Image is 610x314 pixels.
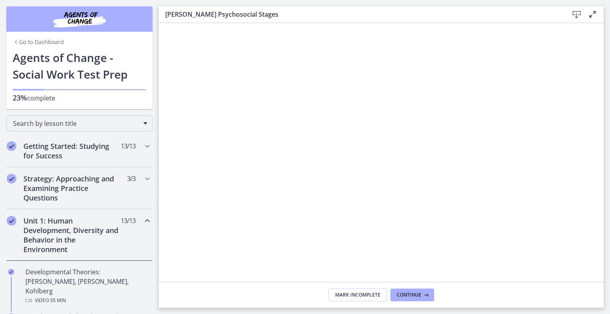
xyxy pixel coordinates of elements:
span: Continue [397,292,421,298]
span: · 35 min [49,296,66,305]
i: Completed [7,141,16,151]
h1: Agents of Change - Social Work Test Prep [13,49,146,83]
h2: Strategy: Approaching and Examining Practice Questions [23,174,120,202]
span: 13 / 13 [121,141,135,151]
img: Agents of Change Social Work Test Prep [32,10,127,29]
i: Completed [8,269,14,275]
div: Developmental Theories: [PERSON_NAME], [PERSON_NAME], Kohlberg [25,267,149,305]
span: 23% [13,93,27,102]
span: Search by lesson title [13,119,139,128]
i: Completed [7,174,16,183]
button: Mark Incomplete [328,289,387,301]
h2: Getting Started: Studying for Success [23,141,120,160]
span: 3 / 3 [127,174,135,183]
i: Completed [7,216,16,225]
button: Continue [390,289,434,301]
iframe: To enrich screen reader interactions, please activate Accessibility in Grammarly extension settings [159,23,604,282]
span: Mark Incomplete [335,292,380,298]
span: 13 / 13 [121,216,135,225]
a: Go to Dashboard [13,38,64,46]
p: complete [13,93,146,103]
div: Video [25,296,149,305]
h2: Unit 1: Human Development, Diversity and Behavior in the Environment [23,216,120,254]
div: Search by lesson title [6,116,152,131]
h3: [PERSON_NAME] Psychosocial Stages [165,10,556,19]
